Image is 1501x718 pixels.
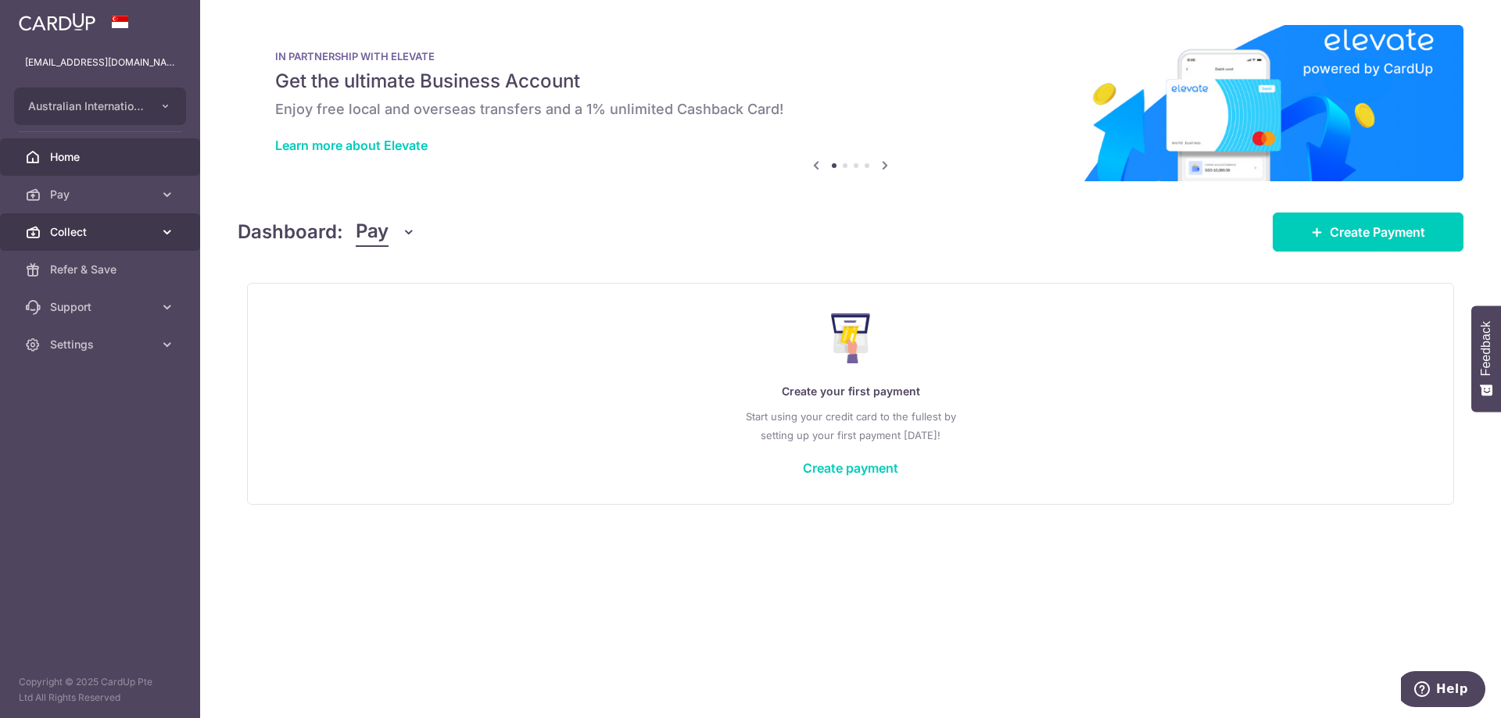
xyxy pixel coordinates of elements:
span: Home [50,149,153,165]
a: Learn more about Elevate [275,138,428,153]
button: Feedback - Show survey [1471,305,1501,412]
img: CardUp [19,13,95,31]
h6: Enjoy free local and overseas transfers and a 1% unlimited Cashback Card! [275,100,1426,119]
p: [EMAIL_ADDRESS][DOMAIN_NAME] [25,55,175,70]
p: Start using your credit card to the fullest by setting up your first payment [DATE]! [279,407,1422,445]
button: Pay [356,217,416,247]
h5: Get the ultimate Business Account [275,69,1426,94]
iframe: Opens a widget where you can find more information [1401,671,1485,710]
img: Renovation banner [238,25,1463,181]
button: Australian International School Pte Ltd [14,88,186,125]
img: Make Payment [831,313,871,363]
span: Pay [50,187,153,202]
span: Australian International School Pte Ltd [28,98,144,114]
span: Collect [50,224,153,240]
span: Settings [50,337,153,352]
h4: Dashboard: [238,218,343,246]
a: Create Payment [1273,213,1463,252]
span: Pay [356,217,389,247]
span: Refer & Save [50,262,153,277]
span: Support [50,299,153,315]
p: IN PARTNERSHIP WITH ELEVATE [275,50,1426,63]
a: Create payment [803,460,898,476]
span: Create Payment [1330,223,1425,241]
span: Feedback [1479,321,1493,376]
p: Create your first payment [279,382,1422,401]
